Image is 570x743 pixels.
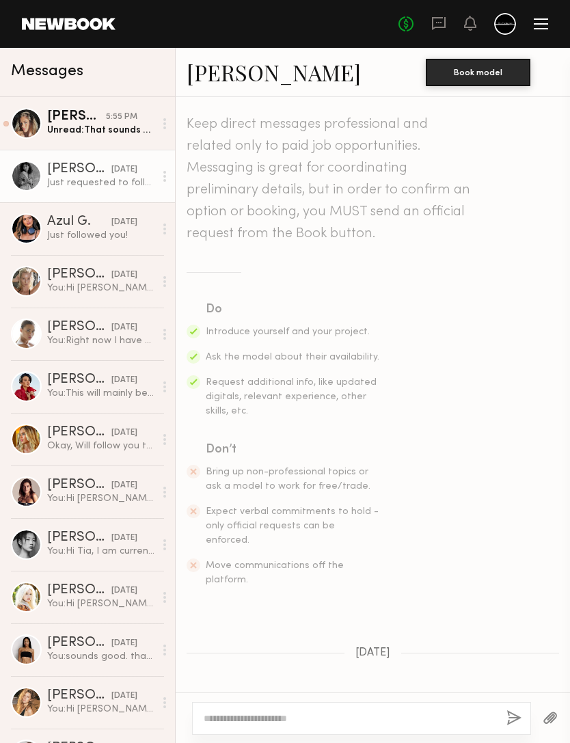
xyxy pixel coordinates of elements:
[47,636,111,650] div: [PERSON_NAME]
[111,479,137,492] div: [DATE]
[206,561,344,584] span: Move communications off the platform.
[111,637,137,650] div: [DATE]
[206,507,379,545] span: Expect verbal commitments to hold - only official requests can be enforced.
[111,532,137,545] div: [DATE]
[47,215,111,229] div: Azul G.
[47,321,111,334] div: [PERSON_NAME]
[47,584,111,597] div: [PERSON_NAME]
[106,111,137,124] div: 5:55 PM
[47,387,154,400] div: You: This will mainly be a non-commercial, mainly focus on some of the concepts I am developing o...
[47,334,154,347] div: You: Right now I have shoots planned on 10/15 and 10/22.
[111,269,137,282] div: [DATE]
[47,268,111,282] div: [PERSON_NAME]
[47,531,111,545] div: [PERSON_NAME]
[426,66,530,77] a: Book model
[206,327,370,336] span: Introduce yourself and your project.
[47,545,154,558] div: You: Hi Tia, I am currently working on some vintage film style concepts. I am planning to shoot i...
[47,176,154,189] div: Just requested to follow you
[47,440,154,452] div: Okay, Will follow you there!
[47,492,154,505] div: You: Hi [PERSON_NAME], I am currently working on some vintage film style concepts. I am planning ...
[111,690,137,703] div: [DATE]
[355,647,390,659] span: [DATE]
[47,597,154,610] div: You: Hi [PERSON_NAME], I am currently working on some vintage film style concepts. I am planning ...
[47,110,106,124] div: [PERSON_NAME]
[206,353,379,362] span: Ask the model about their availability.
[47,478,111,492] div: [PERSON_NAME]
[111,584,137,597] div: [DATE]
[47,373,111,387] div: [PERSON_NAME]
[11,64,83,79] span: Messages
[47,163,111,176] div: [PERSON_NAME]
[47,124,154,137] div: Unread: That sounds great! Whenever you want to shoot with me let me know
[111,374,137,387] div: [DATE]
[187,57,361,87] a: [PERSON_NAME]
[47,229,154,242] div: Just followed you!
[111,321,137,334] div: [DATE]
[206,468,370,491] span: Bring up non-professional topics or ask a model to work for free/trade.
[111,163,137,176] div: [DATE]
[206,300,381,319] div: Do
[47,282,154,295] div: You: Hi [PERSON_NAME], thank you for getting back to me. So you will only be in LA between 10/18 ...
[47,426,111,440] div: [PERSON_NAME]
[47,703,154,716] div: You: Hi [PERSON_NAME], I am currently working on some vintage film style concepts. I am planning ...
[206,440,381,459] div: Don’t
[426,59,530,86] button: Book model
[47,650,154,663] div: You: sounds good. thank you
[111,216,137,229] div: [DATE]
[111,427,137,440] div: [DATE]
[47,689,111,703] div: [PERSON_NAME]
[206,378,377,416] span: Request additional info, like updated digitals, relevant experience, other skills, etc.
[187,113,474,245] header: Keep direct messages professional and related only to paid job opportunities. Messaging is great ...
